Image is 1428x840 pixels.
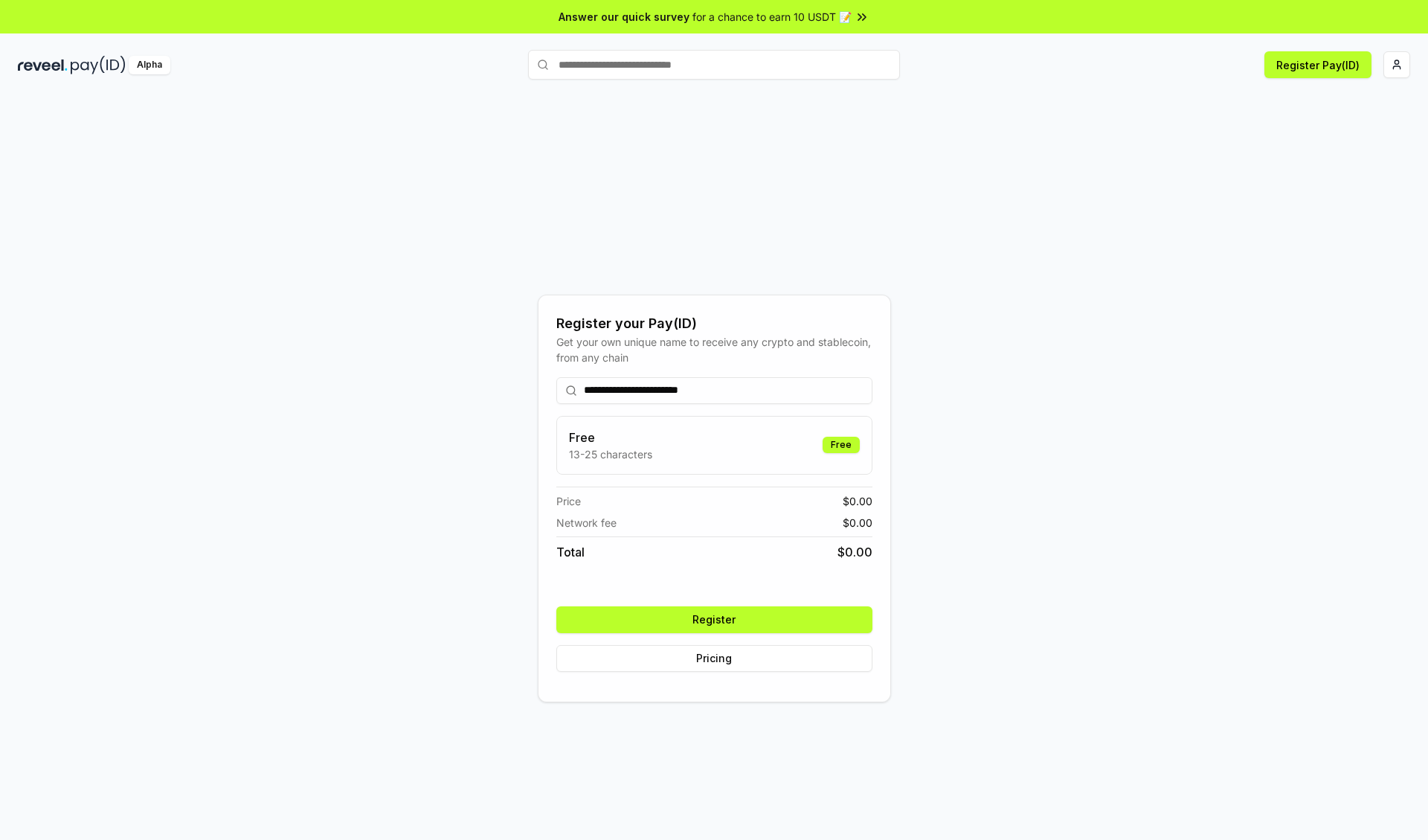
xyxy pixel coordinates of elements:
[692,9,852,25] span: for a chance to earn 10 USDT 📝
[556,606,872,633] button: Register
[843,493,872,509] span: $ 0.00
[556,645,872,672] button: Pricing
[556,313,872,334] div: Register your Pay(ID)
[556,515,617,530] span: Network fee
[556,493,581,509] span: Price
[1264,51,1371,78] button: Register Pay(ID)
[823,437,860,453] div: Free
[569,429,652,446] h3: Free
[837,543,872,561] span: $ 0.00
[556,543,585,561] span: Total
[18,56,68,74] img: reveel_dark
[559,9,689,25] span: Answer our quick survey
[843,515,872,530] span: $ 0.00
[129,56,170,74] div: Alpha
[569,446,652,462] p: 13-25 characters
[71,56,126,74] img: pay_id
[556,334,872,365] div: Get your own unique name to receive any crypto and stablecoin, from any chain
